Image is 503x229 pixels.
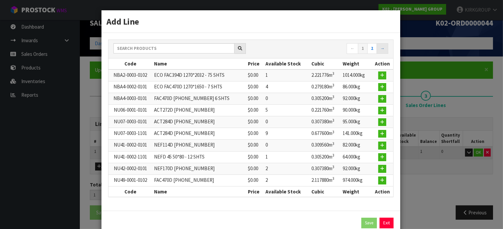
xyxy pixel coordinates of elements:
th: Price [246,186,264,197]
td: ECO FAC394D 1270*2032 - 75 SHTS [152,69,246,81]
td: NBA2-0003-0102 [108,69,152,81]
td: 4 [264,81,310,93]
th: Price [246,58,264,69]
th: Cubic [310,186,341,197]
a: Exit [380,218,394,228]
td: 0.307380m [310,163,341,174]
td: 82.000kg [341,140,372,151]
td: 0.305200m [310,151,341,163]
td: NU06-0001-0101 [108,105,152,116]
td: 141.000kg [341,128,372,140]
td: ACT284D [PHONE_NUMBER] [152,116,246,128]
td: NU41-0002-1101 [108,151,152,163]
td: $0.00 [246,140,264,151]
th: Name [152,58,246,69]
td: $0.00 [246,128,264,140]
td: $0.00 [246,81,264,93]
td: 0.677600m [310,128,341,140]
td: 92.000kg [341,93,372,104]
td: NU41-0002-0101 [108,140,152,151]
th: Weight [341,58,372,69]
td: ECO FAC470D 1270*1650 - 7 SHTS [152,81,246,93]
sup: 3 [332,165,334,169]
th: Cubic [310,58,341,69]
sup: 3 [332,141,334,146]
td: NU07-0003-1101 [108,128,152,140]
sup: 3 [332,106,334,111]
td: 2 [264,163,310,174]
th: Available Stock [264,186,310,197]
sup: 3 [332,118,334,123]
td: $0.00 [246,174,264,186]
td: NEF170D [PHONE_NUMBER] [152,163,246,174]
th: Name [152,186,246,197]
td: 95.000kg [341,116,372,128]
th: Weight [341,186,372,197]
td: 64.000kg [341,151,372,163]
td: 0.309560m [310,140,341,151]
td: 0.279180m [310,81,341,93]
sup: 3 [332,176,334,181]
a: → [377,43,388,54]
sup: 3 [332,130,334,134]
td: FAC470D [PHONE_NUMBER] [152,174,246,186]
td: 0 [264,93,310,104]
td: NU42-0002-0101 [108,163,152,174]
td: $0.00 [246,163,264,174]
th: Action [372,186,393,197]
td: 2.117880m [310,174,341,186]
button: Save [361,218,377,228]
sup: 3 [332,71,334,76]
td: 0 [264,116,310,128]
sup: 3 [332,94,334,99]
td: 1014.000kg [341,69,372,81]
td: ACT284D [PHONE_NUMBER] [152,128,246,140]
td: 0.221760m [310,105,341,116]
td: 5 [264,105,310,116]
th: Available Stock [264,58,310,69]
a: 1 [358,43,368,54]
td: $0.00 [246,151,264,163]
td: 9 [264,128,310,140]
td: NU07-0003-0101 [108,116,152,128]
td: ACT272D [PHONE_NUMBER] [152,105,246,116]
td: $0.00 [246,105,264,116]
a: ← [347,43,358,54]
nav: Page navigation [256,43,388,55]
td: 86.000kg [341,81,372,93]
td: 0.305200m [310,93,341,104]
h3: Add Line [106,15,395,28]
td: $0.00 [246,116,264,128]
td: 974.000kg [341,174,372,186]
td: NEF114D [PHONE_NUMBER] [152,140,246,151]
td: NEFD 45 50*80 - 12 SHTS [152,151,246,163]
sup: 3 [332,153,334,158]
td: $0.00 [246,93,264,104]
td: 2.221776m [310,69,341,81]
th: Action [372,58,393,69]
td: 2 [264,174,310,186]
td: 92.000kg [341,163,372,174]
sup: 3 [332,83,334,87]
td: $0.00 [246,69,264,81]
td: 90.000kg [341,105,372,116]
td: 0.307380m [310,116,341,128]
td: NU49-0001-0102 [108,174,152,186]
td: NBA4-0002-0101 [108,81,152,93]
td: 1 [264,69,310,81]
input: Search products [113,43,235,54]
a: 2 [367,43,377,54]
td: 1 [264,151,310,163]
th: Code [108,58,152,69]
td: FAC470D [PHONE_NUMBER] 6 SHTS [152,93,246,104]
th: Code [108,186,152,197]
td: NBA4-0003-0101 [108,93,152,104]
td: 0 [264,140,310,151]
